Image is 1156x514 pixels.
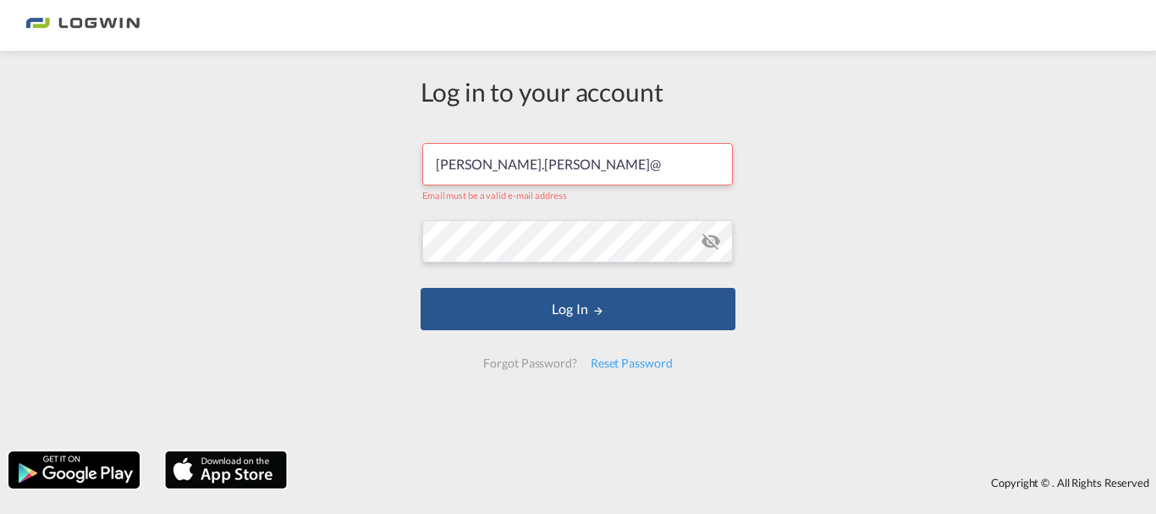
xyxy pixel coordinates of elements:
[421,288,735,330] button: LOGIN
[421,74,735,109] div: Log in to your account
[25,7,140,45] img: 2761ae10d95411efa20a1f5e0282d2d7.png
[422,143,733,185] input: Enter email/phone number
[476,348,583,379] div: Forgot Password?
[163,450,289,490] img: apple.png
[7,450,141,490] img: google.png
[295,468,1156,497] div: Copyright © . All Rights Reserved
[701,231,721,251] md-icon: icon-eye-off
[422,190,566,201] span: Email must be a valid e-mail address
[584,348,680,379] div: Reset Password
